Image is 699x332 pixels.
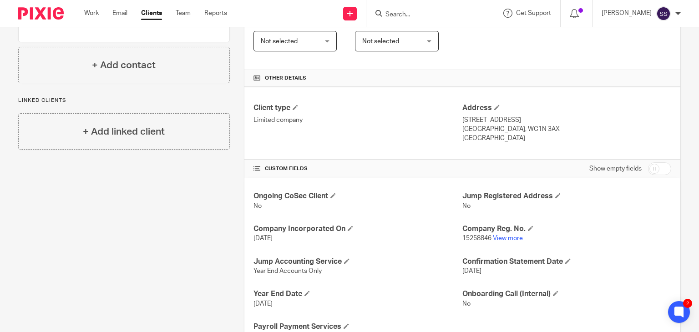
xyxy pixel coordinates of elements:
[18,7,64,20] img: Pixie
[176,9,191,18] a: Team
[462,224,671,234] h4: Company Reg. No.
[18,97,230,104] p: Linked clients
[83,125,165,139] h4: + Add linked client
[204,9,227,18] a: Reports
[462,103,671,113] h4: Address
[385,11,466,19] input: Search
[462,191,671,201] h4: Jump Registered Address
[462,289,671,299] h4: Onboarding Call (Internal)
[462,203,471,209] span: No
[253,116,462,125] p: Limited company
[84,9,99,18] a: Work
[253,191,462,201] h4: Ongoing CoSec Client
[253,103,462,113] h4: Client type
[362,38,399,45] span: Not selected
[462,134,671,143] p: [GEOGRAPHIC_DATA]
[589,164,642,173] label: Show empty fields
[253,289,462,299] h4: Year End Date
[462,235,491,241] span: 15258846
[253,203,262,209] span: No
[462,116,671,125] p: [STREET_ADDRESS]
[656,6,671,21] img: svg%3E
[462,257,671,267] h4: Confirmation Statement Date
[92,58,156,72] h4: + Add contact
[141,9,162,18] a: Clients
[253,165,462,172] h4: CUSTOM FIELDS
[261,38,298,45] span: Not selected
[462,301,471,307] span: No
[253,268,322,274] span: Year End Accounts Only
[683,299,692,308] div: 2
[462,268,481,274] span: [DATE]
[253,257,462,267] h4: Jump Accounting Service
[462,125,671,134] p: [GEOGRAPHIC_DATA], WC1N 3AX
[253,322,462,332] h4: Payroll Payment Services
[265,75,306,82] span: Other details
[253,301,273,307] span: [DATE]
[253,235,273,241] span: [DATE]
[112,9,127,18] a: Email
[493,235,523,241] a: View more
[602,9,652,18] p: [PERSON_NAME]
[253,224,462,234] h4: Company Incorporated On
[516,10,551,16] span: Get Support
